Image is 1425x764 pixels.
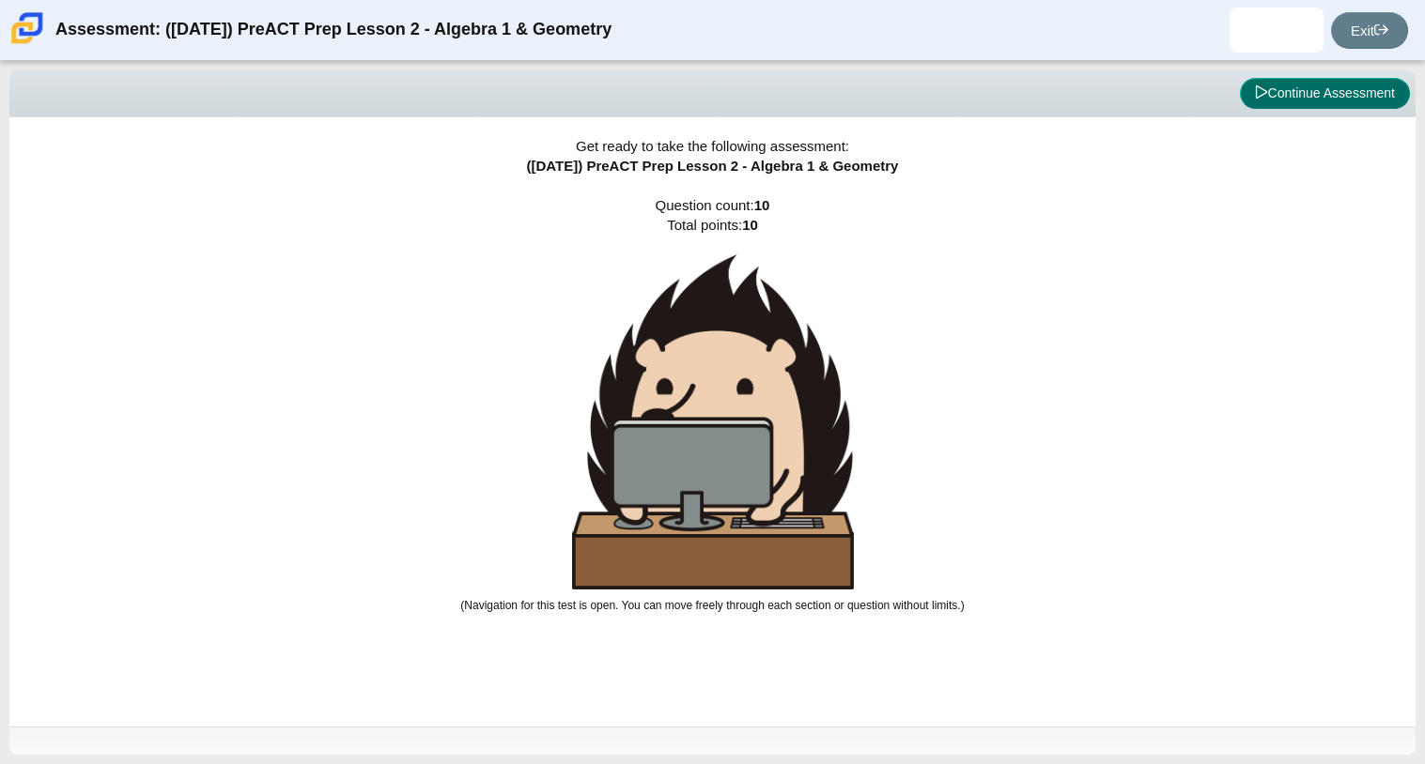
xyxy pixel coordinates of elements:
b: 10 [742,217,758,233]
small: (Navigation for this test is open. You can move freely through each section or question without l... [460,599,964,612]
div: Assessment: ([DATE]) PreACT Prep Lesson 2 - Algebra 1 & Geometry [55,8,612,53]
b: 10 [754,197,770,213]
img: Carmen School of Science & Technology [8,8,47,48]
button: Continue Assessment [1240,78,1410,110]
a: Carmen School of Science & Technology [8,35,47,51]
img: hedgehog-behind-computer-large.png [572,254,854,589]
a: Exit [1331,12,1408,49]
img: sandraailen.lopezh.uq7kTW [1262,15,1292,45]
span: ([DATE]) PreACT Prep Lesson 2 - Algebra 1 & Geometry [527,158,899,174]
span: Question count: Total points: [460,197,964,612]
span: Get ready to take the following assessment: [576,138,849,154]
